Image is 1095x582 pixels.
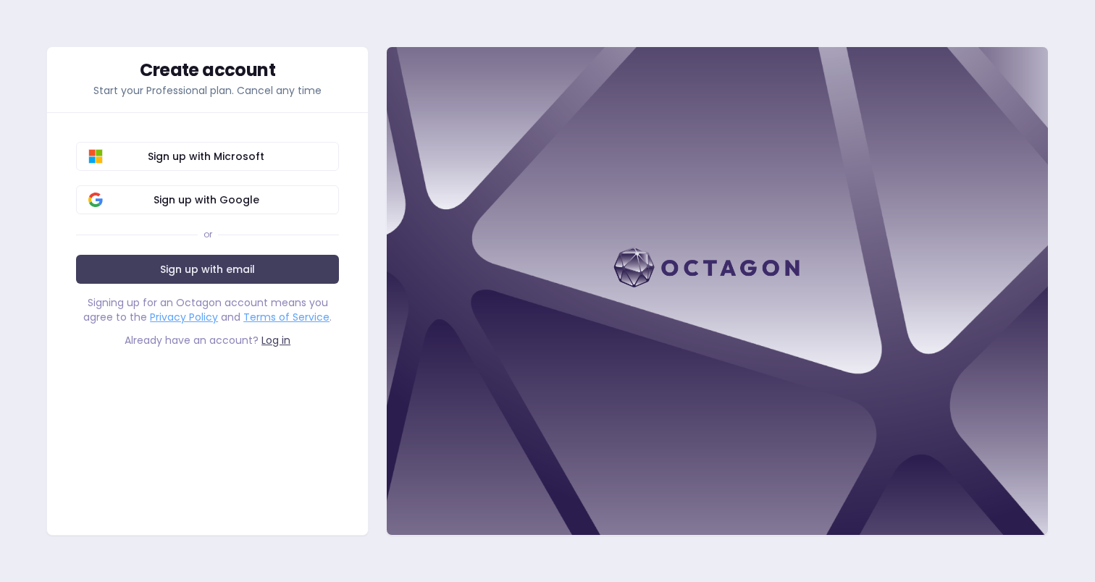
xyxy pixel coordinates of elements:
a: Terms of Service [243,310,330,324]
span: Sign up with Google [85,193,327,207]
div: or [204,229,212,240]
button: Sign up with Google [76,185,339,214]
div: Create account [76,62,339,79]
a: Sign up with email [76,255,339,284]
a: Log in [261,333,290,347]
div: Already have an account? [76,333,339,347]
p: Start your Professional plan. Cancel any time [76,83,339,98]
button: Sign up with Microsoft [76,142,339,171]
div: Signing up for an Octagon account means you agree to the and . [76,295,339,324]
span: Sign up with Microsoft [85,149,327,164]
a: Privacy Policy [150,310,218,324]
